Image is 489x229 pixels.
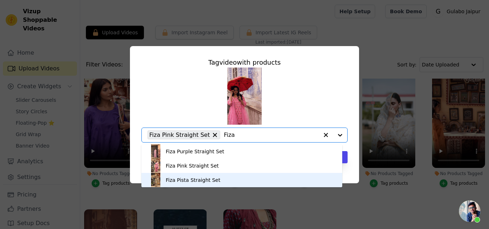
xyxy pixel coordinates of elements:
[166,176,220,184] div: Fiza Pista Straight Set
[149,144,163,159] img: product thumbnail
[149,173,163,187] img: product thumbnail
[227,68,262,125] img: reel-preview-gulabojaipur.myshopify.com-3699596427463909075_1649759318.jpeg
[459,200,480,222] a: Open chat
[166,148,224,155] div: Fiza Purple Straight Set
[166,162,219,169] div: Fiza Pink Straight Set
[141,58,348,68] div: Tag video with products
[149,130,210,139] span: Fiza Pink Straight Set
[149,159,163,173] img: product thumbnail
